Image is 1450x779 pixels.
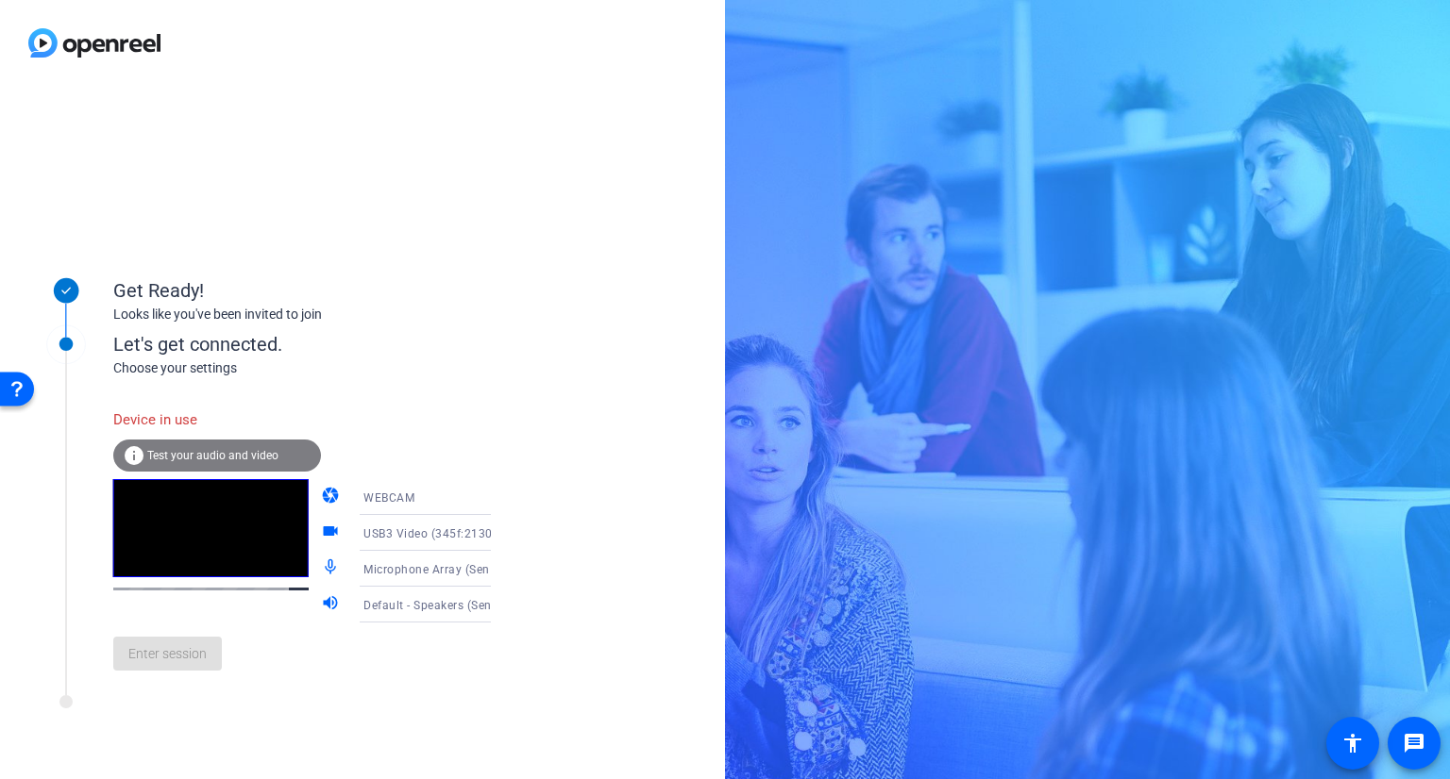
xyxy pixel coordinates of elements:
mat-icon: volume_up [321,593,344,616]
span: Test your audio and video [147,449,278,462]
mat-icon: mic_none [321,557,344,580]
div: Get Ready! [113,276,491,305]
span: Default - Speakers (Senary Audio) [363,597,549,612]
span: Microphone Array (Senary Audio) [363,561,548,576]
mat-icon: info [123,444,145,467]
mat-icon: camera [321,486,344,508]
mat-icon: message [1403,732,1425,754]
span: WEBCAM [363,491,414,505]
div: Looks like you've been invited to join [113,305,491,324]
mat-icon: accessibility [1341,732,1364,754]
div: Device in use [113,400,321,440]
div: Choose your settings [113,358,530,378]
span: USB3 Video (345f:2130) [363,527,497,540]
mat-icon: videocam [321,522,344,544]
div: Let's get connected. [113,330,530,358]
